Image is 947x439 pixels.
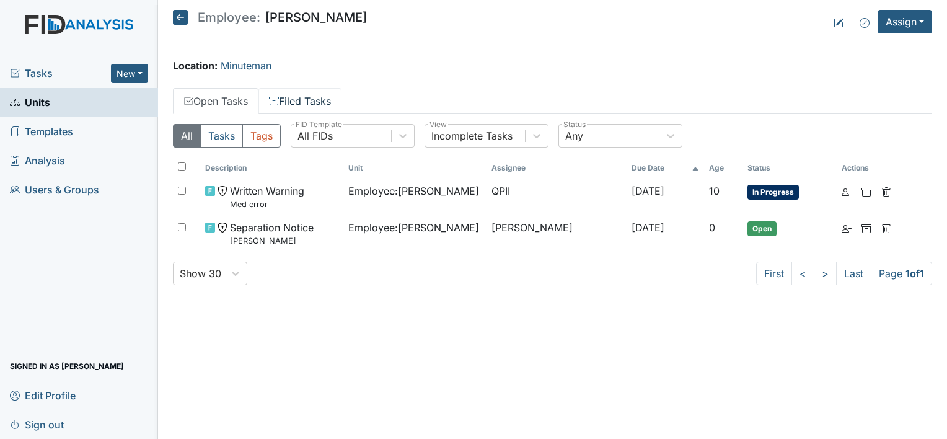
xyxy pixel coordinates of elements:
[173,88,258,114] a: Open Tasks
[198,11,260,24] span: Employee:
[173,124,932,285] div: Open Tasks
[348,220,479,235] span: Employee : [PERSON_NAME]
[200,157,343,179] th: Toggle SortBy
[632,185,664,197] span: [DATE]
[881,220,891,235] a: Delete
[10,122,73,141] span: Templates
[297,128,333,143] div: All FIDs
[10,386,76,405] span: Edit Profile
[791,262,814,285] a: <
[180,266,221,281] div: Show 30
[709,221,715,234] span: 0
[258,88,341,114] a: Filed Tasks
[10,66,111,81] a: Tasks
[861,220,871,235] a: Archive
[487,215,627,252] td: [PERSON_NAME]
[881,184,891,198] a: Delete
[837,157,899,179] th: Actions
[173,124,201,148] button: All
[632,221,664,234] span: [DATE]
[242,124,281,148] button: Tags
[905,267,924,280] strong: 1 of 1
[871,262,932,285] span: Page
[487,179,627,215] td: QPII
[173,60,218,72] strong: Location:
[200,124,243,148] button: Tasks
[878,10,932,33] button: Assign
[178,162,186,171] input: Toggle All Rows Selected
[230,184,304,210] span: Written Warning Med error
[230,235,314,247] small: [PERSON_NAME]
[742,157,837,179] th: Toggle SortBy
[111,64,148,83] button: New
[487,157,627,179] th: Assignee
[747,221,777,236] span: Open
[709,185,720,197] span: 10
[343,157,487,179] th: Toggle SortBy
[10,151,65,171] span: Analysis
[221,60,271,72] a: Minuteman
[173,10,367,25] h5: [PERSON_NAME]
[836,262,871,285] a: Last
[814,262,837,285] a: >
[704,157,742,179] th: Toggle SortBy
[747,185,799,200] span: In Progress
[627,157,704,179] th: Toggle SortBy
[173,124,281,148] div: Type filter
[10,180,99,200] span: Users & Groups
[348,184,479,198] span: Employee : [PERSON_NAME]
[756,262,932,285] nav: task-pagination
[431,128,513,143] div: Incomplete Tasks
[10,357,124,376] span: Signed in as [PERSON_NAME]
[230,198,304,210] small: Med error
[565,128,583,143] div: Any
[756,262,792,285] a: First
[10,93,50,112] span: Units
[230,220,314,247] span: Separation Notice Nyeshia Redmond
[861,184,871,198] a: Archive
[10,415,64,434] span: Sign out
